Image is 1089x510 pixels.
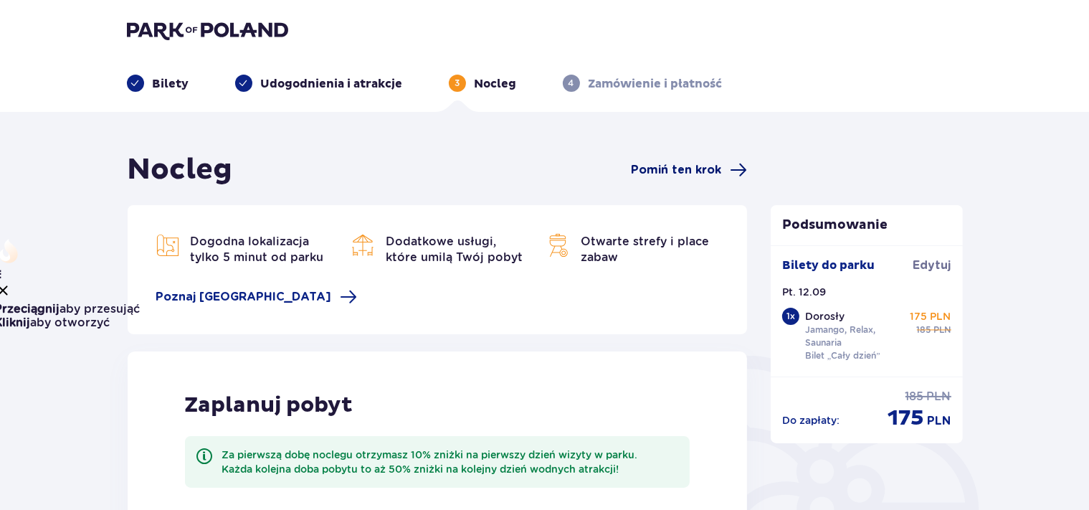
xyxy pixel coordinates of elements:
p: 4 [569,77,574,90]
p: Bilety [153,76,189,92]
p: Bilety do parku [782,258,875,273]
a: Pomiń ten krok [631,161,747,179]
p: PLN [934,324,951,336]
p: Zaplanuj pobyt [185,392,353,419]
p: 185 [917,324,931,336]
img: Map Icon [546,234,569,257]
span: Pomiń ten krok [631,162,721,178]
p: 3 [455,77,460,90]
p: Udogodnienia i atrakcje [261,76,403,92]
p: 175 [888,405,925,432]
p: Do zapłaty : [782,413,840,428]
p: PLN [927,389,951,405]
p: Nocleg [475,76,517,92]
div: 1 x [782,308,799,325]
span: Dogodna lokalizacja tylko 5 minut od parku [191,235,324,264]
h1: Nocleg [128,152,233,188]
div: Za pierwszą dobę noclegu otrzymasz 10% zniżki na pierwszy dzień wizyty w parku. Każda kolejna dob... [222,448,679,476]
p: Pt. 12.09 [782,285,826,299]
span: Dodatkowe usługi, które umilą Twój pobyt [386,235,523,264]
p: 185 [905,389,924,405]
p: PLN [928,413,951,429]
p: Bilet „Cały dzień” [805,349,880,362]
a: Poznaj [GEOGRAPHIC_DATA] [156,288,358,306]
p: Dorosły [805,309,845,324]
img: Park of Poland logo [127,20,288,40]
a: Edytuj [913,258,951,273]
span: Poznaj [GEOGRAPHIC_DATA] [156,289,332,305]
img: Map Icon [156,234,179,257]
p: Zamówienie i płatność [589,76,723,92]
p: Podsumowanie [771,217,963,234]
p: Jamango, Relax, Saunaria [805,324,904,349]
img: Bar Icon [351,234,374,257]
p: 175 PLN [910,309,951,324]
span: Otwarte strefy i place zabaw [581,235,709,264]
